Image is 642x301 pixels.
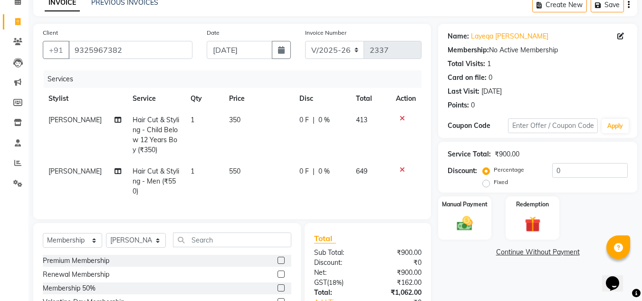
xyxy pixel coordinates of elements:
[520,214,546,234] img: _gift.svg
[368,288,429,298] div: ₹1,062.00
[494,165,524,174] label: Percentage
[173,233,291,247] input: Search
[390,88,422,109] th: Action
[229,116,240,124] span: 350
[487,59,491,69] div: 1
[229,167,240,175] span: 550
[356,116,367,124] span: 413
[602,263,632,291] iframe: chat widget
[448,166,477,176] div: Discount:
[368,248,429,258] div: ₹900.00
[368,278,429,288] div: ₹162.00
[471,100,475,110] div: 0
[191,167,194,175] span: 1
[133,167,179,195] span: Hair Cut & Styling - Men (₹550)
[68,41,192,59] input: Search by Name/Mobile/Email/Code
[313,166,315,176] span: |
[305,29,346,37] label: Invoice Number
[318,166,330,176] span: 0 %
[48,167,102,175] span: [PERSON_NAME]
[314,278,327,287] span: Gst
[314,233,336,243] span: Total
[448,45,489,55] div: Membership:
[471,31,548,41] a: Layeqa [PERSON_NAME]
[602,119,629,133] button: Apply
[48,116,102,124] span: [PERSON_NAME]
[44,70,429,88] div: Services
[127,88,185,109] th: Service
[207,29,220,37] label: Date
[452,214,478,233] img: _cash.svg
[43,29,58,37] label: Client
[448,121,508,131] div: Coupon Code
[329,279,342,286] span: 18%
[448,45,628,55] div: No Active Membership
[448,87,479,97] div: Last Visit:
[307,268,368,278] div: Net:
[448,73,487,83] div: Card on file:
[223,88,294,109] th: Price
[313,115,315,125] span: |
[494,178,508,186] label: Fixed
[440,247,635,257] a: Continue Without Payment
[448,100,469,110] div: Points:
[508,118,598,133] input: Enter Offer / Coupon Code
[516,200,549,209] label: Redemption
[356,167,367,175] span: 649
[481,87,502,97] div: [DATE]
[185,88,223,109] th: Qty
[191,116,194,124] span: 1
[43,283,96,293] div: Membership 50%
[294,88,350,109] th: Disc
[307,248,368,258] div: Sub Total:
[43,41,69,59] button: +91
[442,200,488,209] label: Manual Payment
[299,166,309,176] span: 0 F
[133,116,179,154] span: Hair Cut & Styling - Child Below 12 Years Boy (₹350)
[307,278,368,288] div: ( )
[307,288,368,298] div: Total:
[368,268,429,278] div: ₹900.00
[489,73,492,83] div: 0
[318,115,330,125] span: 0 %
[43,270,109,280] div: Renewal Membership
[368,258,429,268] div: ₹0
[448,31,469,41] div: Name:
[448,149,491,159] div: Service Total:
[495,149,519,159] div: ₹900.00
[43,88,127,109] th: Stylist
[43,256,109,266] div: Premium Membership
[448,59,485,69] div: Total Visits:
[350,88,391,109] th: Total
[299,115,309,125] span: 0 F
[307,258,368,268] div: Discount:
